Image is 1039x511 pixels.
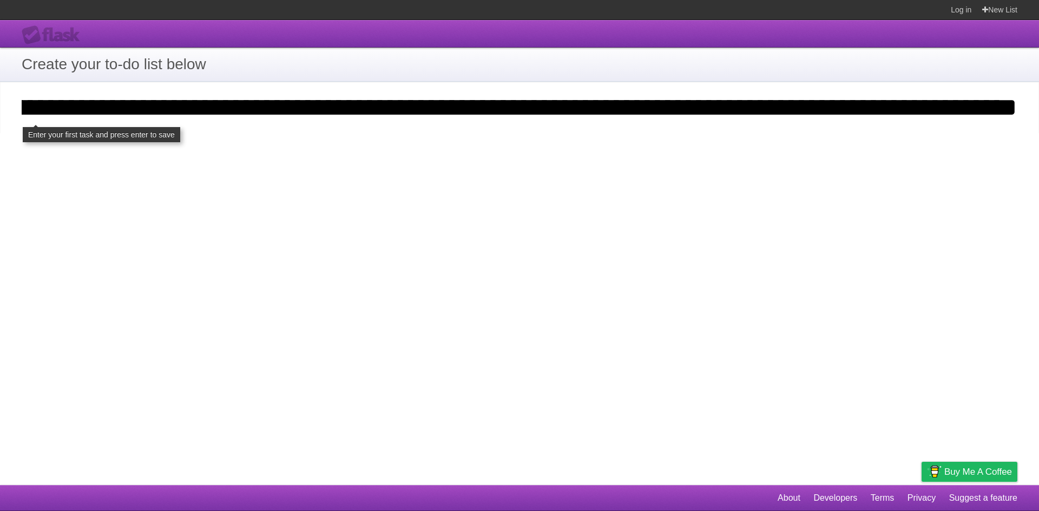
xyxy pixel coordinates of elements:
[871,488,895,508] a: Terms
[908,488,936,508] a: Privacy
[922,462,1017,482] a: Buy me a coffee
[927,462,942,481] img: Buy me a coffee
[949,488,1017,508] a: Suggest a feature
[944,462,1012,481] span: Buy me a coffee
[22,25,87,45] div: Flask
[22,53,1017,76] h1: Create your to-do list below
[813,488,857,508] a: Developers
[778,488,800,508] a: About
